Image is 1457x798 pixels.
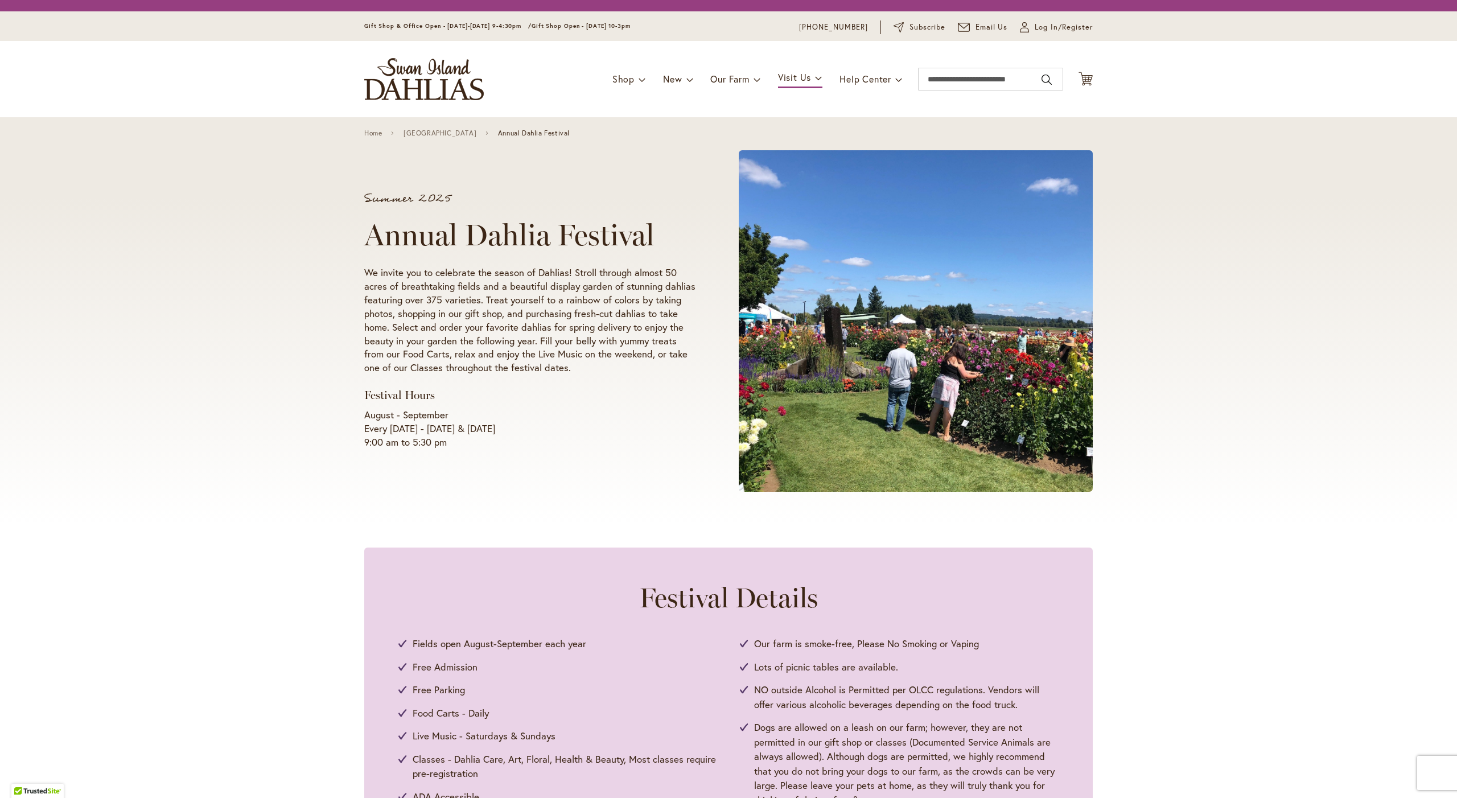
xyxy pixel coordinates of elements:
span: Log In/Register [1035,22,1093,33]
span: Our Farm [710,73,749,85]
a: Home [364,129,382,137]
span: Lots of picnic tables are available. [754,660,898,674]
a: [PHONE_NUMBER] [799,22,868,33]
span: Live Music - Saturdays & Sundays [413,729,555,743]
a: Subscribe [894,22,945,33]
span: Email Us [976,22,1008,33]
p: We invite you to celebrate the season of Dahlias! Stroll through almost 50 acres of breathtaking ... [364,266,695,375]
span: Gift Shop Open - [DATE] 10-3pm [532,22,631,30]
span: Shop [612,73,635,85]
span: Food Carts - Daily [413,706,489,721]
span: Fields open August-September each year [413,636,586,651]
a: store logo [364,58,484,100]
span: New [663,73,682,85]
button: Search [1042,71,1052,89]
span: Help Center [839,73,891,85]
p: August - September Every [DATE] - [DATE] & [DATE] 9:00 am to 5:30 pm [364,408,695,449]
h1: Annual Dahlia Festival [364,218,695,252]
a: [GEOGRAPHIC_DATA] [404,129,476,137]
a: Log In/Register [1020,22,1093,33]
h3: Festival Hours [364,388,695,402]
span: Free Admission [413,660,478,674]
p: Summer 2025 [364,193,695,204]
span: Gift Shop & Office Open - [DATE]-[DATE] 9-4:30pm / [364,22,532,30]
span: Annual Dahlia Festival [498,129,570,137]
span: Subscribe [909,22,945,33]
span: Classes - Dahlia Care, Art, Floral, Health & Beauty, Most classes require pre-registration [413,752,717,781]
h2: Festival Details [398,582,1059,614]
span: NO outside Alcohol is Permitted per OLCC regulations. Vendors will offer various alcoholic bevera... [754,682,1059,711]
span: Free Parking [413,682,465,697]
span: Visit Us [778,71,811,83]
span: Our farm is smoke-free, Please No Smoking or Vaping [754,636,979,651]
a: Email Us [958,22,1008,33]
